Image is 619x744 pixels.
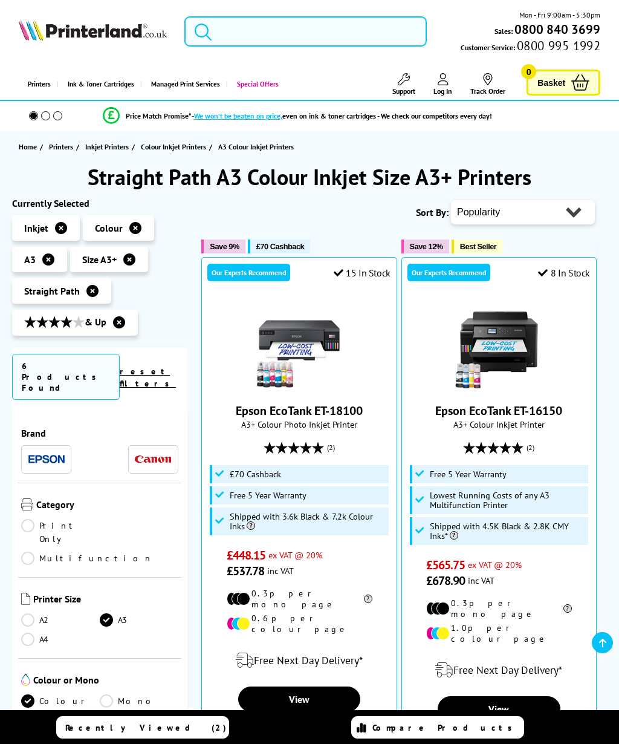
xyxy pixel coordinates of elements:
span: inc VAT [267,565,294,576]
li: 0.3p per mono page [227,588,372,610]
img: Printerland Logo [19,19,167,41]
a: View [438,696,560,722]
span: Shipped with 4.5K Black & 2.8K CMY Inks* [430,521,585,541]
button: Best Seller [452,240,503,253]
button: Save 9% [201,240,245,253]
a: Printerland Logo [19,19,167,43]
span: Inkjet [24,222,48,234]
span: 6 Products Found [12,354,120,400]
span: Compare Products [372,722,519,733]
a: Home [19,140,40,153]
div: 8 In Stock [538,267,590,279]
a: Recently Viewed (2) [56,716,228,739]
span: Support [392,86,415,96]
span: Recently Viewed (2) [65,722,227,733]
a: Special Offers [226,69,285,100]
span: Free 5 Year Warranty [230,491,306,500]
a: Epson EcoTank ET-16150 [435,403,562,419]
span: Printers [49,140,73,153]
span: Inkjet Printers [85,140,129,153]
span: Straight Path [24,285,80,297]
a: View [238,687,361,712]
a: Epson EcoTank ET-18100 [236,403,363,419]
a: Printers [19,69,57,100]
span: £448.15 [227,547,266,563]
div: - even on ink & toner cartridges - We check our competitors every day! [192,111,492,120]
li: 0.6p per colour page [227,613,372,635]
span: Colour [95,222,123,234]
h1: Straight Path A3 Colour Inkjet Size A3+ Printers [12,163,607,191]
a: Colour [21,694,100,708]
a: Epson [28,452,65,467]
span: £678.90 [426,573,465,589]
span: Log In [433,86,452,96]
span: ex VAT @ 20% [468,559,522,570]
span: (2) [327,436,335,459]
div: Our Experts Recommend [207,264,290,281]
a: Log In [433,73,452,96]
a: Compare Products [351,716,523,739]
img: Epson EcoTank ET-16150 [453,300,544,391]
span: Ink & Toner Cartridges [68,69,134,100]
span: Price Match Promise* [126,111,192,120]
span: Mon - Fri 9:00am - 5:30pm [519,9,600,21]
span: We won’t be beaten on price, [194,111,282,120]
span: Category [36,498,178,513]
span: & Up [24,316,106,330]
span: Save 9% [210,242,239,251]
li: 0.3p per mono page [426,598,572,619]
span: Best Seller [460,242,497,251]
span: £70 Cashback [256,242,304,251]
span: 0 [521,64,536,79]
span: A3+ Colour Photo Inkjet Printer [208,419,391,430]
span: Colour Inkjet Printers [141,140,206,153]
span: £537.78 [227,563,265,579]
button: Save 12% [401,240,449,253]
a: Print Only [21,519,100,546]
span: Sales: [494,25,513,37]
a: Multifunction [21,552,153,565]
span: 0800 995 1992 [515,40,600,51]
a: A3 [100,613,178,627]
a: A2 [21,613,100,627]
img: Colour or Mono [21,674,30,686]
img: Canon [135,455,171,463]
a: A4 [21,633,100,646]
span: Save 12% [410,242,443,251]
a: Epson EcoTank ET-18100 [254,381,345,393]
span: Size A3+ [82,253,117,266]
img: Printer Size [21,593,30,605]
a: Managed Print Services [140,69,226,100]
span: ex VAT @ 20% [268,549,322,561]
span: Lowest Running Costs of any A3 Multifunction Printer [430,491,585,510]
span: Brand [21,427,178,439]
div: Currently Selected [12,197,187,209]
div: 15 In Stock [334,267,391,279]
a: Epson EcoTank ET-16150 [453,381,544,393]
a: Support [392,73,415,96]
span: Free 5 Year Warranty [430,469,507,479]
a: Colour Inkjet Printers [141,140,209,153]
a: 0800 840 3699 [513,24,600,35]
li: modal_Promise [6,105,589,126]
span: A3 [24,253,36,266]
a: Canon [135,452,171,467]
b: 0800 840 3699 [514,21,600,38]
span: £565.75 [426,557,465,573]
span: Sort By: [416,206,449,218]
img: Epson EcoTank ET-18100 [254,300,345,391]
div: modal_delivery [408,653,591,687]
span: (2) [527,436,534,459]
span: £70 Cashback [230,469,281,479]
span: Shipped with 3.6k Black & 7.2k Colour Inks [230,512,385,531]
div: modal_delivery [208,644,391,677]
span: A3+ Colour Inkjet Printer [408,419,591,430]
a: Ink & Toner Cartridges [57,69,140,100]
span: Printer Size [33,593,178,607]
button: £70 Cashback [248,240,310,253]
div: Our Experts Recommend [407,264,490,281]
a: Track Order [470,73,505,96]
a: Mono [100,694,178,708]
li: 1.0p per colour page [426,622,572,644]
img: Epson [28,455,65,464]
